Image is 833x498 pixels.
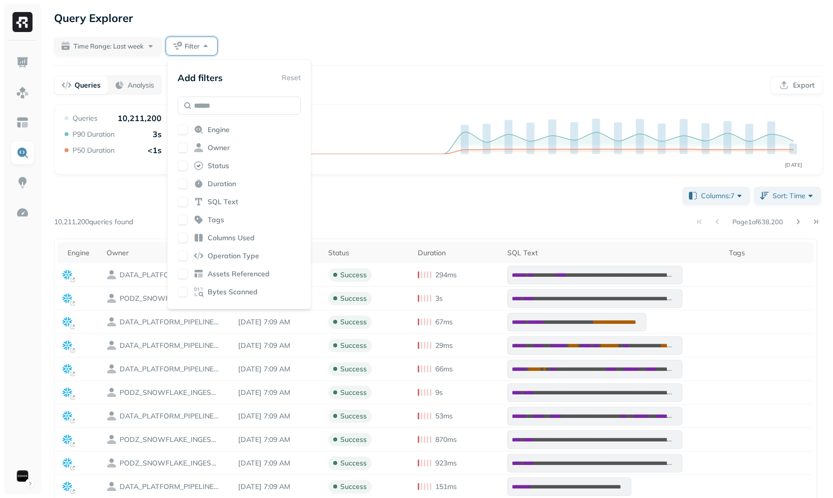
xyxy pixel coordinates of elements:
img: Asset Explorer [16,116,29,129]
button: Columns:7 [682,187,750,205]
p: 923ms [435,458,457,468]
p: DATA_PLATFORM_PIPELINE_USER [120,411,220,421]
p: 29ms [435,341,453,350]
p: Analysis [128,81,154,90]
div: Owner [107,248,228,258]
span: Filter [185,42,200,51]
p: Oct 6, 2025 7:09 AM [238,317,318,327]
button: Export [770,76,823,94]
p: Oct 6, 2025 7:09 AM [238,364,318,374]
p: 10,211,200 queries found [54,217,133,227]
p: PODZ_SNOWFLAKE_INGESTION_PROCESSOR [120,294,220,303]
p: <1s [148,145,162,155]
p: 67ms [435,317,453,327]
span: Columns Used [208,233,255,243]
p: success [340,411,367,421]
p: success [340,341,367,350]
img: Sonos [16,469,30,483]
p: 151ms [435,482,457,491]
p: PODZ_SNOWFLAKE_INGESTION_PROCESSOR [120,388,220,397]
p: DATA_PLATFORM_PIPELINE_USER [120,364,220,374]
p: success [340,482,367,491]
p: P90 Duration [73,130,115,139]
p: success [340,270,367,280]
p: 3s [435,294,443,303]
span: Columns: 7 [701,191,744,201]
p: Queries [73,114,98,123]
p: PODZ_SNOWFLAKE_INGESTION_PROCESSOR [120,435,220,444]
p: Oct 6, 2025 7:09 AM [238,388,318,397]
div: Duration [418,248,497,258]
p: Oct 6, 2025 7:09 AM [238,435,318,444]
p: P50 Duration [73,146,115,155]
p: 9s [435,388,443,397]
p: 870ms [435,435,457,444]
tspan: [DATE] [785,162,802,168]
span: Assets Referenced [208,269,270,279]
img: Ryft [13,12,33,32]
span: Tags [208,215,224,225]
div: Engine [68,248,97,258]
p: DATA_PLATFORM_PIPELINE_USER [120,317,220,327]
p: success [340,388,367,397]
p: success [340,458,367,468]
span: Bytes Scanned [208,287,258,297]
p: success [340,364,367,374]
img: Query Explorer [16,146,29,159]
span: Duration [208,179,236,189]
img: Dashboard [16,56,29,69]
span: SQL Text [208,197,238,207]
p: success [340,435,367,444]
p: 294ms [435,270,457,280]
button: Filter [166,37,217,55]
img: Insights [16,176,29,189]
button: Sort: Time [754,187,821,205]
p: Queries [75,81,101,90]
div: Status [328,248,408,258]
p: Add filters [178,72,223,84]
p: success [340,317,367,327]
p: DATA_PLATFORM_PIPELINE_USER [120,482,220,491]
p: 3s [153,129,162,139]
span: Time Range: Last week [74,42,144,51]
span: Engine [208,125,230,135]
p: Oct 6, 2025 7:09 AM [238,411,318,421]
p: DATA_PLATFORM_PIPELINE_USER [120,341,220,350]
p: 53ms [435,411,453,421]
span: Sort: Time [772,191,815,201]
p: PODZ_SNOWFLAKE_INGESTION_PROCESSOR [120,458,220,468]
div: Tags [729,248,808,258]
span: Status [208,161,229,171]
img: Optimization [16,206,29,219]
p: Oct 6, 2025 7:09 AM [238,458,318,468]
button: Time Range: Last week [54,37,162,55]
div: SQL Text [507,248,718,258]
p: Page 1 of 638,200 [732,217,783,226]
p: 66ms [435,364,453,374]
p: DATA_PLATFORM_PIPELINE_USER [120,270,220,280]
p: Oct 6, 2025 7:09 AM [238,482,318,491]
img: Assets [16,86,29,99]
p: 10,211,200 [118,113,162,123]
p: Query Explorer [54,9,133,27]
span: Operation Type [208,251,259,261]
span: Owner [208,143,230,153]
p: success [340,294,367,303]
p: Oct 6, 2025 7:09 AM [238,341,318,350]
